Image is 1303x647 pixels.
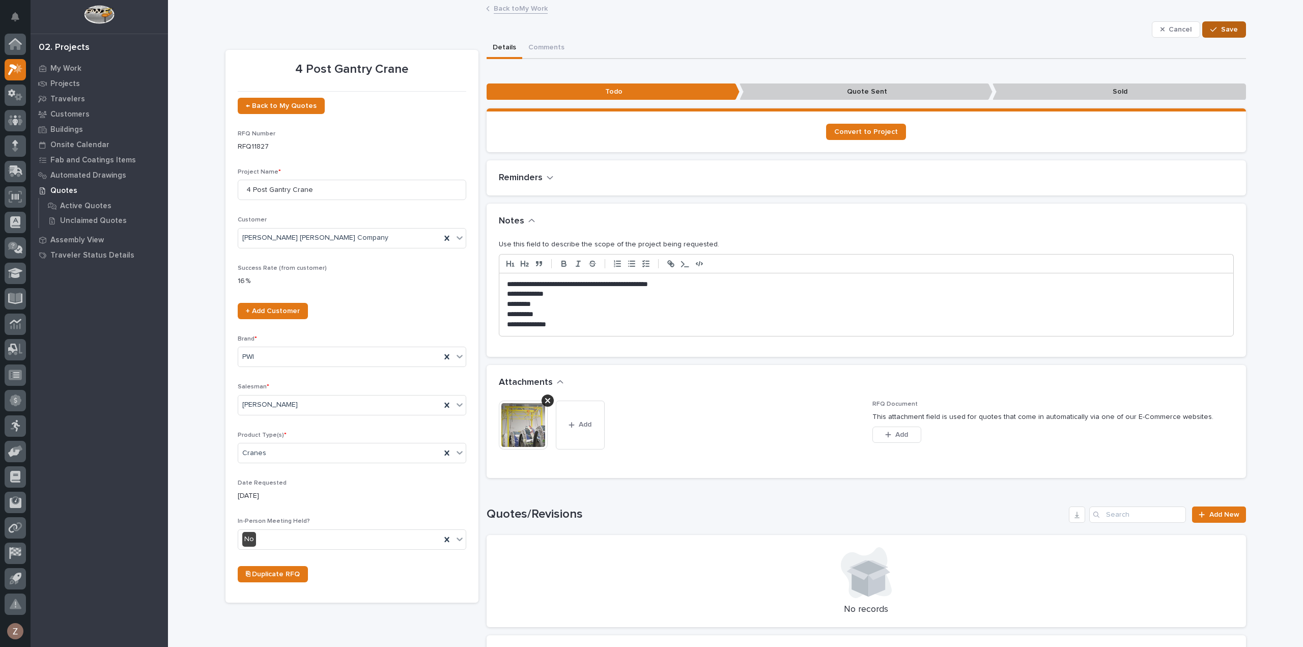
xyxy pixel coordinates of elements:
p: 16 % [238,276,466,287]
a: My Work [31,61,168,76]
p: This attachment field is used for quotes that come in automatically via one of our E-Commerce web... [872,412,1234,423]
a: Add New [1192,507,1245,523]
p: RFQ11827 [238,142,466,152]
p: Active Quotes [60,202,111,211]
span: PWI [242,352,254,362]
p: Customers [50,110,90,119]
span: ⎘ Duplicate RFQ [246,571,300,578]
a: Unclaimed Quotes [39,213,168,228]
p: Quotes [50,186,77,195]
p: Assembly View [50,236,104,245]
span: RFQ Number [238,131,275,137]
p: 4 Post Gantry Crane [238,62,466,77]
button: Notes [499,216,535,227]
span: Customer [238,217,267,223]
button: Notifications [5,6,26,27]
a: Quotes [31,183,168,198]
a: Onsite Calendar [31,137,168,152]
button: Reminders [499,173,554,184]
span: [PERSON_NAME] [242,400,298,410]
h2: Notes [499,216,524,227]
p: Traveler Status Details [50,251,134,260]
a: Back toMy Work [494,2,548,14]
p: Unclaimed Quotes [60,216,127,226]
h2: Attachments [499,377,553,388]
span: Save [1221,25,1238,34]
a: Active Quotes [39,199,168,213]
span: Cancel [1169,25,1192,34]
span: ← Back to My Quotes [246,102,317,109]
p: [DATE] [238,491,466,501]
span: Success Rate (from customer) [238,265,327,271]
input: Search [1089,507,1186,523]
p: Fab and Coatings Items [50,156,136,165]
span: RFQ Document [872,401,918,407]
span: + Add Customer [246,307,300,315]
p: No records [499,604,1234,615]
button: Add [556,401,605,449]
a: Fab and Coatings Items [31,152,168,167]
button: Attachments [499,377,564,388]
a: Buildings [31,122,168,137]
p: Onsite Calendar [50,140,109,150]
div: No [242,532,256,547]
button: Cancel [1152,21,1201,38]
span: Brand [238,336,257,342]
p: Todo [487,83,740,100]
button: Details [487,38,522,59]
a: Travelers [31,91,168,106]
span: In-Person Meeting Held? [238,518,310,524]
a: Traveler Status Details [31,247,168,263]
button: Comments [522,38,571,59]
a: + Add Customer [238,303,308,319]
a: ← Back to My Quotes [238,98,325,114]
button: users-avatar [5,621,26,642]
h2: Reminders [499,173,543,184]
a: Convert to Project [826,124,906,140]
a: Automated Drawings [31,167,168,183]
span: Product Type(s) [238,432,287,438]
p: Quote Sent [740,83,993,100]
span: [PERSON_NAME] [PERSON_NAME] Company [242,233,388,243]
p: Travelers [50,95,85,104]
p: Buildings [50,125,83,134]
button: Save [1202,21,1245,38]
p: Automated Drawings [50,171,126,180]
span: Project Name [238,169,281,175]
span: Date Requested [238,480,287,486]
p: Projects [50,79,80,89]
p: My Work [50,64,81,73]
h1: Quotes/Revisions [487,507,1065,522]
a: Projects [31,76,168,91]
span: Salesman [238,384,269,390]
span: Cranes [242,448,266,459]
span: Add New [1209,511,1239,518]
a: Assembly View [31,232,168,247]
span: Convert to Project [834,128,898,135]
a: ⎘ Duplicate RFQ [238,566,308,582]
div: 02. Projects [39,42,90,53]
div: Notifications [13,12,26,29]
span: Add [579,420,591,429]
p: Use this field to describe the scope of the project being requested. [499,239,1234,250]
button: Add [872,427,921,443]
a: Customers [31,106,168,122]
span: Add [895,430,908,439]
img: Workspace Logo [84,5,114,24]
p: Sold [993,83,1245,100]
